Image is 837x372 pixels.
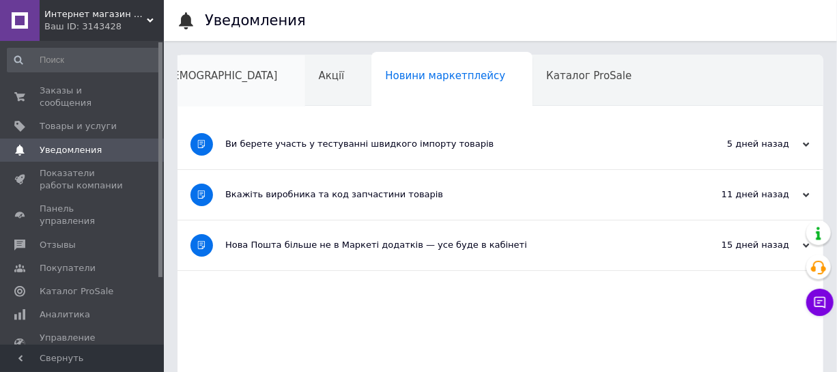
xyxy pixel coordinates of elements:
[40,285,113,298] span: Каталог ProSale
[40,309,90,321] span: Аналитика
[44,8,147,20] span: Интернет магазин Авто +
[40,332,126,356] span: Управление сайтом
[7,48,160,72] input: Поиск
[40,239,76,251] span: Отзывы
[385,70,505,82] span: Новини маркетплейсу
[40,85,126,109] span: Заказы и сообщения
[673,138,810,150] div: 5 дней назад
[161,70,278,82] span: [DEMOGRAPHIC_DATA]
[40,144,102,156] span: Уведомления
[44,20,164,33] div: Ваш ID: 3143428
[673,188,810,201] div: 11 дней назад
[205,12,306,29] h1: Уведомления
[40,167,126,192] span: Показатели работы компании
[673,239,810,251] div: 15 дней назад
[319,70,345,82] span: Акції
[225,138,673,150] div: Ви берете участь у тестуванні швидкого імпорту товарів
[806,289,834,316] button: Чат с покупателем
[225,239,673,251] div: Нова Пошта більше не в Маркеті додатків — усе буде в кабінеті
[546,70,632,82] span: Каталог ProSale
[40,203,126,227] span: Панель управления
[40,262,96,274] span: Покупатели
[225,188,673,201] div: Вкажіть виробника та код запчастини товарів
[40,120,117,132] span: Товары и услуги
